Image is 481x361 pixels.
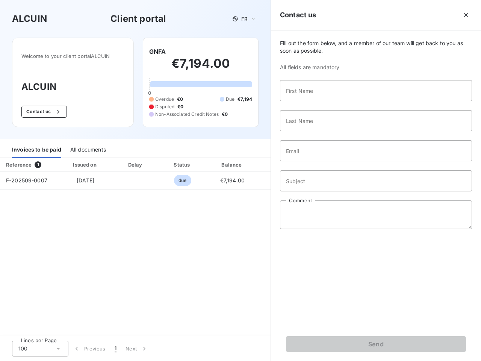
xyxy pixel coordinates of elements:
[177,103,183,110] span: €0
[6,177,47,184] span: F-202509-0007
[70,142,106,158] div: All documents
[12,142,61,158] div: Invoices to be paid
[280,10,316,20] h5: Contact us
[12,12,47,26] h3: ALCUIN
[208,161,257,168] div: Balance
[280,80,472,101] input: placeholder
[155,111,219,118] span: Non-Associated Credit Notes
[121,341,153,356] button: Next
[280,64,472,71] span: All fields are mandatory
[286,336,466,352] button: Send
[21,80,124,94] h3: ALCUIN
[148,90,151,96] span: 0
[160,161,205,168] div: Status
[220,177,245,184] span: €7,194.00
[59,161,111,168] div: Issued on
[110,341,121,356] button: 1
[35,161,41,168] span: 1
[149,47,166,56] h6: GNFA
[110,12,166,26] h3: Client portal
[280,39,472,55] span: Fill out the form below, and a member of our team will get back to you as soon as possible.
[18,345,27,352] span: 100
[280,110,472,131] input: placeholder
[149,56,252,79] h2: €7,194.00
[177,96,183,103] span: €0
[6,162,32,168] div: Reference
[174,175,191,186] span: due
[21,53,124,59] span: Welcome to your client portal ALCUIN
[241,16,247,22] span: FR
[226,96,234,103] span: Due
[280,170,472,191] input: placeholder
[115,161,157,168] div: Delay
[115,345,116,352] span: 1
[280,140,472,161] input: placeholder
[155,96,174,103] span: Overdue
[260,161,298,168] div: PDF
[21,106,67,118] button: Contact us
[237,96,252,103] span: €7,194
[222,111,228,118] span: €0
[77,177,94,184] span: [DATE]
[155,103,174,110] span: Disputed
[68,341,110,356] button: Previous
